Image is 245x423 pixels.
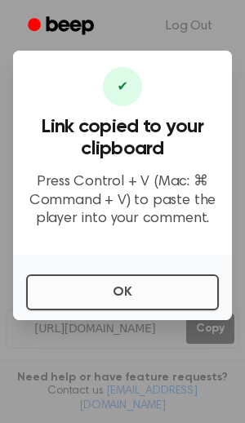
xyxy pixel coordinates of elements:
[103,67,142,106] div: ✔
[16,11,109,42] a: Beep
[26,274,219,310] button: OK
[26,173,219,229] p: Press Control + V (Mac: ⌘ Command + V) to paste the player into your comment.
[149,7,229,46] a: Log Out
[26,116,219,160] h3: Link copied to your clipboard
